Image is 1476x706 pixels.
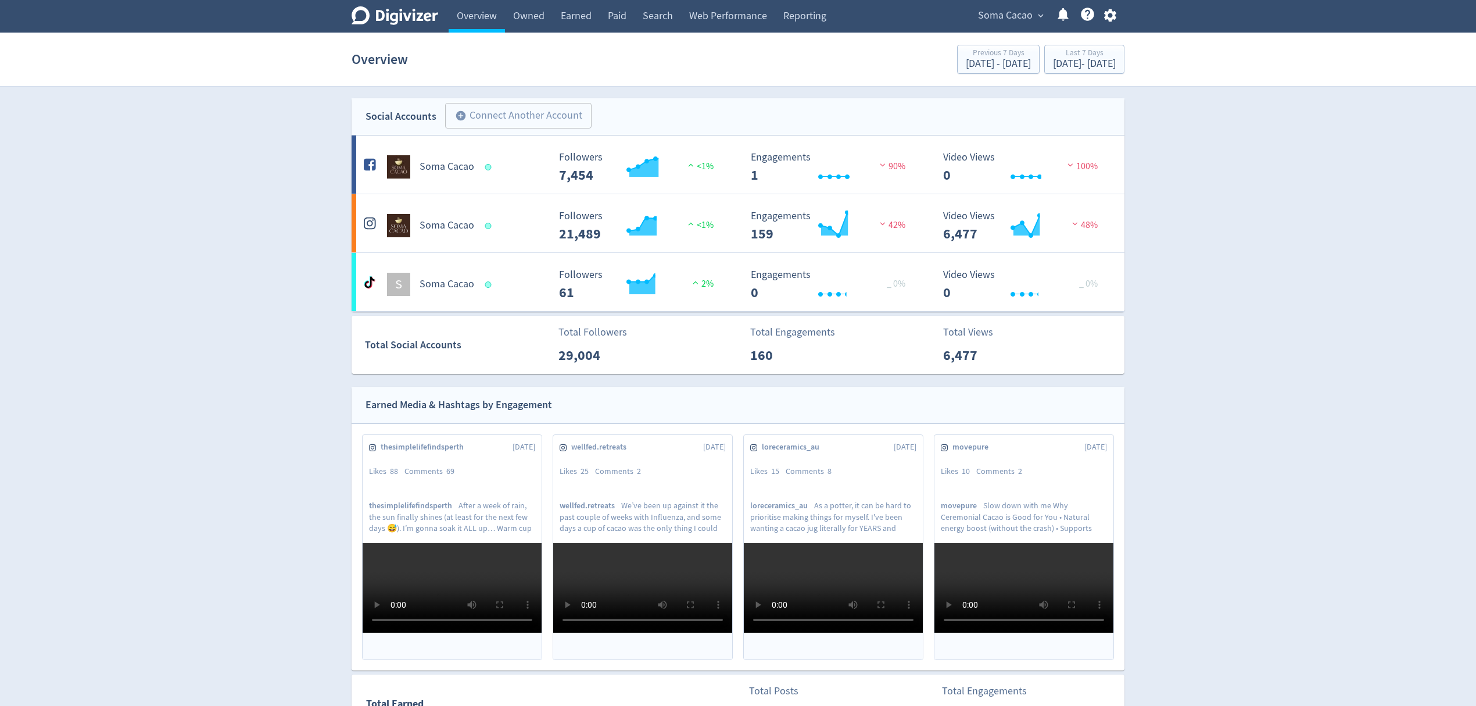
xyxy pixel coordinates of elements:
a: SSoma Cacao Followers 61 Followers 61 2% Engagements 0 Engagements 0 _ 0% Video Views 0 Video Vie... [352,253,1124,311]
img: positive-performance.svg [690,278,701,287]
div: Comments [404,466,461,477]
a: wellfed.retreats[DATE]Likes25Comments2wellfed.retreatsWe’ve been up against it the past couple of... [553,435,732,659]
h5: Soma Cacao [420,219,474,233]
span: _ 0% [1079,278,1098,290]
p: As a potter, it can be hard to prioritise making things for myself. I've been wanting a cacao jug... [750,500,916,533]
svg: Video Views 0 [937,152,1112,183]
div: Likes [560,466,595,477]
div: Social Accounts [366,108,436,125]
span: 100% [1065,161,1098,172]
p: Total Posts [749,683,816,699]
span: 69 [446,466,454,476]
span: 10 [962,466,970,476]
div: Likes [369,466,404,477]
span: loreceramics_au [762,441,826,453]
div: Comments [595,466,647,477]
h1: Overview [352,41,408,78]
svg: Engagements 159 [745,211,919,241]
img: positive-performance.svg [685,161,697,169]
span: 2 [1018,466,1022,476]
span: Data last synced: 2 Sep 2025, 3:02pm (AEST) [485,281,495,288]
div: Comments [976,466,1029,477]
svg: Followers 61 [553,269,728,300]
svg: Video Views 0 [937,269,1112,300]
span: Data last synced: 2 Sep 2025, 1:01pm (AEST) [485,164,495,170]
svg: Engagements 0 [745,269,919,300]
span: 48% [1069,219,1098,231]
div: Comments [786,466,838,477]
span: <1% [685,161,714,172]
a: Connect Another Account [436,105,592,129]
span: [DATE] [703,441,726,453]
span: [DATE] [1084,441,1107,453]
p: We’ve been up against it the past couple of weeks with Influenza, and some days a cup of cacao wa... [560,500,726,533]
a: loreceramics_au[DATE]Likes15Comments8loreceramics_auAs a potter, it can be hard to prioritise mak... [744,435,923,659]
div: Previous 7 Days [966,49,1031,59]
span: thesimplelifefindsperth [381,441,470,453]
a: movepure[DATE]Likes10Comments2movepureSlow down with me Why Ceremonial Cacao is Good for You • Na... [934,435,1113,659]
span: Data last synced: 2 Sep 2025, 1:01pm (AEST) [485,223,495,229]
div: Likes [941,466,976,477]
span: 90% [877,161,905,172]
span: 2% [690,278,714,290]
div: [DATE] - [DATE] [966,59,1031,69]
div: Likes [750,466,786,477]
svg: Engagements 1 [745,152,919,183]
span: <1% [685,219,714,231]
span: movepure [952,441,995,453]
a: thesimplelifefindsperth[DATE]Likes88Comments69thesimplelifefindsperthAfter a week of rain, the su... [363,435,542,659]
img: negative-performance.svg [877,219,889,228]
a: Soma Cacao undefinedSoma Cacao Followers 21,489 Followers 21,489 <1% Engagements 159 Engagements ... [352,194,1124,252]
button: Last 7 Days[DATE]- [DATE] [1044,45,1124,74]
button: Previous 7 Days[DATE] - [DATE] [957,45,1040,74]
h5: Soma Cacao [420,277,474,291]
p: Slow down with me Why Ceremonial Cacao is Good for You • Natural energy boost (without the crash)... [941,500,1107,533]
span: 25 [581,466,589,476]
p: Total Followers [558,325,627,340]
img: negative-performance.svg [877,161,889,169]
svg: Followers 21,489 [553,211,728,241]
img: positive-performance.svg [685,219,697,228]
img: negative-performance.svg [1065,161,1076,169]
svg: Video Views 6,477 [937,211,1112,241]
span: loreceramics_au [750,500,814,511]
span: _ 0% [887,278,905,290]
p: After a week of rain, the sun finally shines (at least for the next few days 😅). I’m gonna soak i... [369,500,535,533]
span: movepure [941,500,983,511]
span: expand_more [1036,10,1046,21]
span: 2 [637,466,641,476]
span: 8 [827,466,832,476]
span: [DATE] [894,441,916,453]
span: wellfed.retreats [571,441,633,453]
p: 6,477 [943,345,1010,366]
span: [DATE] [513,441,535,453]
img: Soma Cacao undefined [387,214,410,237]
p: Total Engagements [942,683,1027,699]
span: thesimplelifefindsperth [369,500,458,511]
span: 88 [390,466,398,476]
span: 15 [771,466,779,476]
span: wellfed.retreats [560,500,621,511]
img: negative-performance.svg [1069,219,1081,228]
span: Soma Cacao [978,6,1033,25]
div: Earned Media & Hashtags by Engagement [366,397,552,413]
button: Connect Another Account [445,103,592,129]
p: 29,004 [558,345,625,366]
span: 42% [877,219,905,231]
button: Soma Cacao [974,6,1047,25]
a: Soma Cacao undefinedSoma Cacao Followers 7,454 Followers 7,454 <1% Engagements 1 Engagements 1 90... [352,136,1124,194]
h5: Soma Cacao [420,160,474,174]
p: Total Engagements [750,325,835,340]
svg: Followers 7,454 [553,152,728,183]
img: Soma Cacao undefined [387,155,410,179]
div: Last 7 Days [1053,49,1116,59]
span: add_circle [455,110,467,122]
p: 160 [750,345,817,366]
div: [DATE] - [DATE] [1053,59,1116,69]
div: Total Social Accounts [365,337,550,354]
p: Total Views [943,325,1010,340]
div: S [387,273,410,296]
